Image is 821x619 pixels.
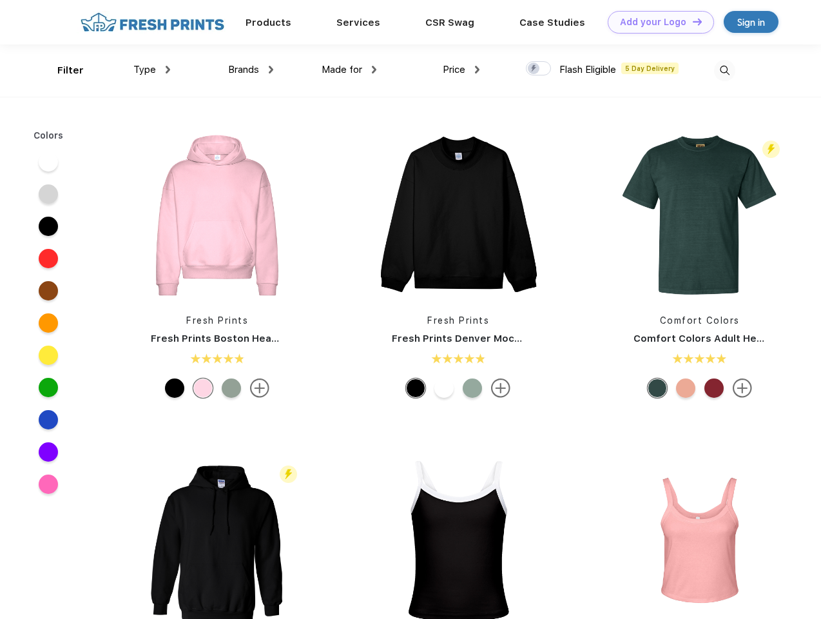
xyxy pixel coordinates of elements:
[491,378,510,398] img: more.svg
[614,130,786,301] img: func=resize&h=266
[463,378,482,398] div: Sage Green
[133,64,156,75] span: Type
[372,130,544,301] img: func=resize&h=266
[620,17,686,28] div: Add your Logo
[392,333,671,344] a: Fresh Prints Denver Mock Neck Heavyweight Sweatshirt
[222,378,241,398] div: Sage Green
[733,378,752,398] img: more.svg
[372,66,376,74] img: dropdown.png
[621,63,679,74] span: 5 Day Delivery
[714,60,735,81] img: desktop_search.svg
[280,466,297,483] img: flash_active_toggle.svg
[406,378,425,398] div: Black
[693,18,702,25] img: DT
[724,11,778,33] a: Sign in
[704,378,724,398] div: Crimson
[246,17,291,28] a: Products
[193,378,213,398] div: Pink
[434,378,454,398] div: White
[24,129,73,142] div: Colors
[166,66,170,74] img: dropdown.png
[269,66,273,74] img: dropdown.png
[676,378,695,398] div: Peachy
[648,378,667,398] div: Blue Spruce
[322,64,362,75] span: Made for
[443,64,465,75] span: Price
[77,11,228,34] img: fo%20logo%202.webp
[559,64,616,75] span: Flash Eligible
[186,315,248,326] a: Fresh Prints
[660,315,740,326] a: Comfort Colors
[250,378,269,398] img: more.svg
[151,333,354,344] a: Fresh Prints Boston Heavyweight Hoodie
[762,141,780,158] img: flash_active_toggle.svg
[427,315,489,326] a: Fresh Prints
[131,130,303,301] img: func=resize&h=266
[57,63,84,78] div: Filter
[165,378,184,398] div: Black
[475,66,479,74] img: dropdown.png
[737,15,765,30] div: Sign in
[228,64,259,75] span: Brands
